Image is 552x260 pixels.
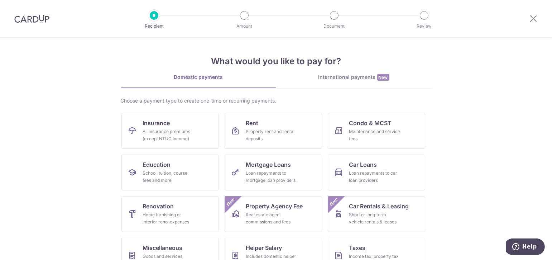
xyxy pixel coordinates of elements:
[349,202,409,211] span: Car Rentals & Leasing
[225,113,322,149] a: RentProperty rent and rental deposits
[308,23,361,30] p: Document
[246,160,291,169] span: Mortgage Loans
[143,211,195,226] div: Home furnishing or interior reno-expenses
[143,128,195,142] div: All insurance premiums (except NTUC Income)
[143,160,171,169] span: Education
[225,155,322,190] a: Mortgage LoansLoan repayments to mortgage loan providers
[143,244,183,252] span: Miscellaneous
[246,202,303,211] span: Property Agency Fee
[349,170,401,184] div: Loan repayments to car loan providers
[328,113,425,149] a: Condo & MCSTMaintenance and service fees
[349,119,392,127] span: Condo & MCST
[506,238,545,256] iframe: Opens a widget where you can find more information
[377,74,389,81] span: New
[121,113,219,149] a: InsuranceAll insurance premiums (except NTUC Income)
[328,196,425,232] a: Car Rentals & LeasingShort or long‑term vehicle rentals & leasesNew
[246,119,259,127] span: Rent
[143,202,174,211] span: Renovation
[349,128,401,142] div: Maintenance and service fees
[246,244,282,252] span: Helper Salary
[246,170,298,184] div: Loan repayments to mortgage loan providers
[121,74,276,81] div: Domestic payments
[14,14,49,23] img: CardUp
[143,119,170,127] span: Insurance
[121,97,432,104] div: Choose a payment type to create one-time or recurring payments.
[225,196,236,208] span: New
[349,160,377,169] span: Car Loans
[121,155,219,190] a: EducationSchool, tuition, course fees and more
[128,23,181,30] p: Recipient
[246,128,298,142] div: Property rent and rental deposits
[349,244,366,252] span: Taxes
[246,211,298,226] div: Real estate agent commissions and fees
[328,196,340,208] span: New
[143,170,195,184] div: School, tuition, course fees and more
[328,155,425,190] a: Car LoansLoan repayments to car loan providers
[276,74,432,81] div: International payments
[121,196,219,232] a: RenovationHome furnishing or interior reno-expenses
[121,55,432,68] h4: What would you like to pay for?
[398,23,451,30] p: Review
[225,196,322,232] a: Property Agency FeeReal estate agent commissions and feesNew
[218,23,271,30] p: Amount
[349,211,401,226] div: Short or long‑term vehicle rentals & leases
